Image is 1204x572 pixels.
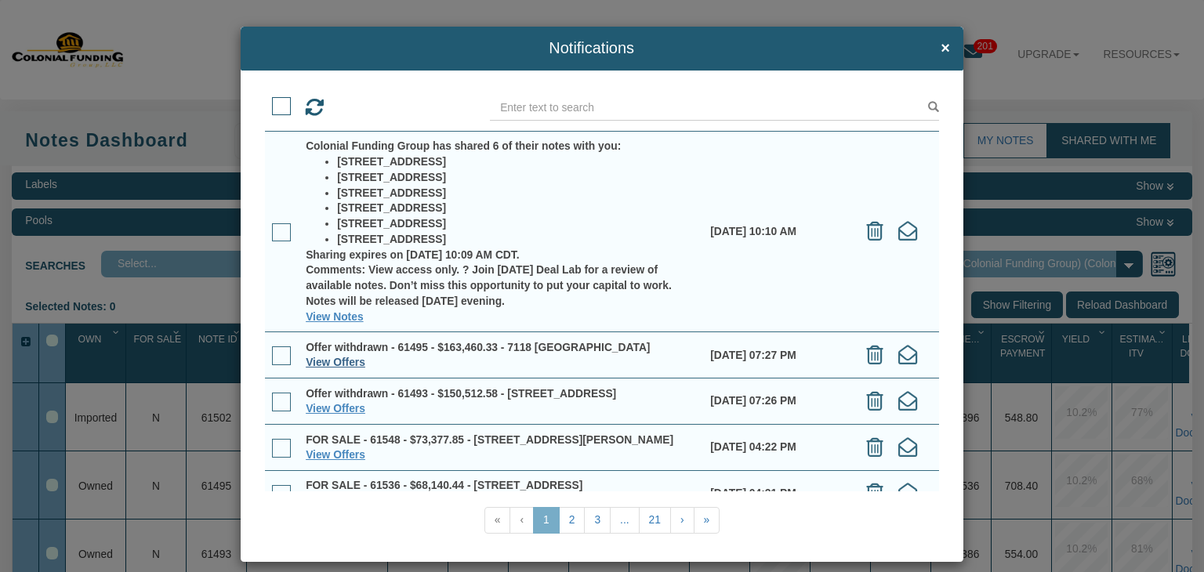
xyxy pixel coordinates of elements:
li: [STREET_ADDRESS] [337,170,696,186]
a: › [670,507,694,534]
div: Comments: View access only. ? Join [DATE] Deal Lab for a review of available notes. Don’t miss th... [306,262,696,309]
a: « [484,507,511,534]
div: Offer withdrawn - 61495 - $163,460.33 - 7118 [GEOGRAPHIC_DATA] [306,340,696,356]
li: [STREET_ADDRESS] [337,201,696,216]
a: 2 [559,507,586,534]
td: [DATE] 07:27 PM [703,332,851,378]
div: FOR SALE - 61536 - $68,140.44 - [STREET_ADDRESS] [306,478,696,494]
a: 21 [639,507,671,534]
a: View Notes [306,310,363,323]
li: [STREET_ADDRESS] [337,216,696,232]
td: [DATE] 07:26 PM [703,378,851,424]
a: 3 [584,507,611,534]
div: Offer withdrawn - 61493 - $150,512.58 - [STREET_ADDRESS] [306,386,696,402]
a: View Offers [306,448,365,461]
input: Enter text to search [490,94,939,121]
a: View Offers [306,402,365,415]
div: Colonial Funding Group has shared 6 of their notes with you: [306,139,696,154]
a: » [694,507,720,534]
span: Notifications [254,40,929,57]
li: [STREET_ADDRESS] [337,232,696,248]
span: × [941,40,950,57]
a: ... [610,507,640,534]
td: [DATE] 04:21 PM [703,471,851,516]
li: [STREET_ADDRESS] [337,186,696,201]
div: Sharing expires on [DATE] 10:09 AM CDT. [306,248,696,263]
a: ‹ [510,507,534,534]
a: 1 [533,507,560,534]
td: [DATE] 04:22 PM [703,425,851,470]
div: FOR SALE - 61548 - $73,377.85 - [STREET_ADDRESS][PERSON_NAME] [306,433,696,448]
a: View Offers [306,356,365,368]
li: [STREET_ADDRESS] [337,154,696,170]
td: [DATE] 10:10 AM [703,132,851,332]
